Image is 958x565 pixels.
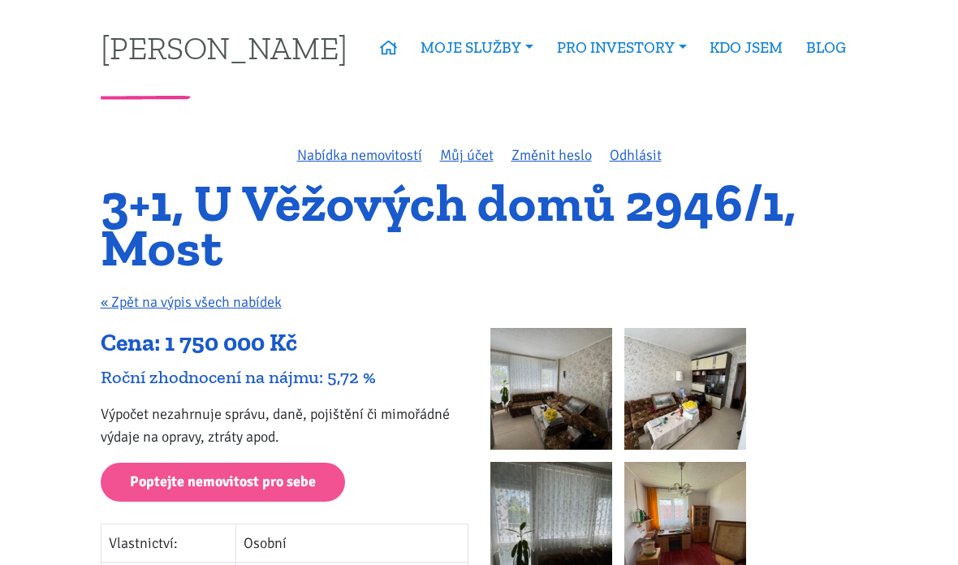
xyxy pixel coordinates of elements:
[101,32,347,63] a: [PERSON_NAME]
[545,29,698,67] a: PRO INVESTORY
[101,366,468,388] div: Roční zhodnocení na nájmu: 5,72 %
[101,293,282,311] a: « Zpět na výpis všech nabídek
[698,29,795,67] a: KDO JSEM
[101,403,468,448] p: Výpočet nezahrnuje správu, daně, pojištění či mimořádné výdaje na opravy, ztráty apod.
[795,29,858,67] a: BLOG
[101,181,858,270] h1: 3+1, U Věžových domů 2946/1, Most
[511,146,592,164] a: Změnit heslo
[409,29,546,67] a: MOJE SLUŽBY
[101,328,468,359] div: Cena: 1 750 000 Kč
[236,524,468,563] td: Osobní
[610,146,662,164] a: Odhlásit
[101,524,236,563] td: Vlastnictví:
[297,146,422,164] a: Nabídka nemovitostí
[101,463,345,502] a: Poptejte nemovitost pro sebe
[440,146,494,164] a: Můj účet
